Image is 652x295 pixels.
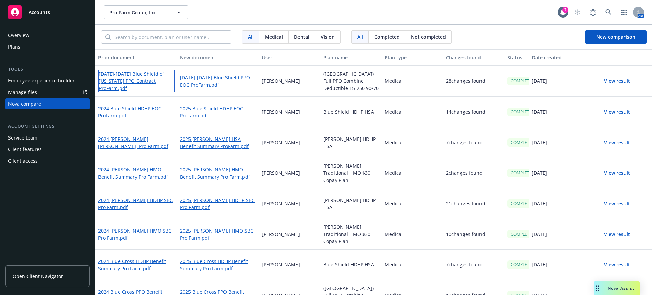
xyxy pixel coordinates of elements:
[5,132,90,143] a: Service team
[5,30,90,41] a: Overview
[321,33,335,40] span: Vision
[5,66,90,73] div: Tools
[5,98,90,109] a: Nova compare
[8,132,37,143] div: Service team
[446,261,483,268] p: 7 changes found
[5,41,90,52] a: Plans
[98,197,175,211] a: 2024 [PERSON_NAME] HDHP SBC Pro Farm.pdf
[382,188,443,219] div: Medical
[294,33,309,40] span: Dental
[111,31,231,43] input: Search by document, plan or user name...
[180,105,256,119] a: 2025 Blue Shield HDHP EOC ProFarm.pdf
[382,66,443,97] div: Medical
[446,169,483,177] p: 2 changes found
[532,139,547,146] p: [DATE]
[5,3,90,22] a: Accounts
[446,139,483,146] p: 7 changes found
[593,197,641,210] button: View result
[411,33,446,40] span: Not completed
[98,227,175,241] a: 2024 [PERSON_NAME] HMO SBC Pro Farm.pdf
[98,54,175,61] div: Prior document
[8,41,20,52] div: Plans
[248,33,254,40] span: All
[593,166,641,180] button: View result
[593,74,641,88] button: View result
[180,166,256,180] a: 2025 [PERSON_NAME] HMO Benefit Summary Pro Farm.pdf
[593,258,641,272] button: View result
[180,74,256,88] a: [DATE]-[DATE] Blue Shield PPO EOC ProFarm.pdf
[321,97,382,127] div: Blue Shield HDHP HSA
[382,127,443,158] div: Medical
[262,200,300,207] p: [PERSON_NAME]
[593,105,641,119] button: View result
[98,135,175,150] a: 2024 [PERSON_NAME] [PERSON_NAME], Pro Farm.pdf
[95,49,177,66] button: Prior document
[180,135,256,150] a: 2025 [PERSON_NAME] HSA Benefit Summary ProFarm.pdf
[262,231,300,238] p: [PERSON_NAME]
[98,105,175,119] a: 2024 Blue Shield HDHP EOC ProFarm.pdf
[104,5,188,19] button: Pro Farm Group, Inc.
[507,169,538,177] div: COMPLETED
[262,54,318,61] div: User
[8,98,41,109] div: Nova compare
[382,250,443,280] div: Medical
[593,227,641,241] button: View result
[98,258,175,272] a: 2024 Blue Cross HDHP Benefit Summary Pro Farm.pdf
[262,261,300,268] p: [PERSON_NAME]
[446,77,485,85] p: 28 changes found
[507,138,538,147] div: COMPLETED
[98,166,175,180] a: 2024 [PERSON_NAME] HMO Benefit Summary Pro Farm.pdf
[8,75,75,86] div: Employee experience builder
[532,231,547,238] p: [DATE]
[507,77,538,85] div: COMPLETED
[357,33,363,40] span: All
[321,66,382,97] div: ([GEOGRAPHIC_DATA]) Full PPO Combine Deductible 15-250 90/70
[507,260,538,269] div: COMPLETED
[594,281,602,295] div: Drag to move
[532,54,588,61] div: Date created
[13,273,63,280] span: Open Client Navigator
[585,30,647,44] button: New comparison
[532,108,547,115] p: [DATE]
[382,97,443,127] div: Medical
[505,49,529,66] button: Status
[321,49,382,66] button: Plan name
[532,169,547,177] p: [DATE]
[385,54,441,61] div: Plan type
[507,230,538,238] div: COMPLETED
[180,54,256,61] div: New document
[617,5,631,19] a: Switch app
[109,9,168,16] span: Pro Farm Group, Inc.
[105,34,111,40] svg: Search
[507,108,538,116] div: COMPLETED
[382,219,443,250] div: Medical
[321,127,382,158] div: [PERSON_NAME] HDHP HSA
[5,155,90,166] a: Client access
[8,155,38,166] div: Client access
[5,123,90,130] div: Account settings
[570,5,584,19] a: Start snowing
[180,227,256,241] a: 2025 [PERSON_NAME] HMO SBC Pro Farm.pdf
[562,7,568,13] div: 7
[321,158,382,188] div: [PERSON_NAME] Traditional HMO $30 Copay Plan
[177,49,259,66] button: New document
[29,10,50,15] span: Accounts
[321,250,382,280] div: Blue Shield HDHP HSA
[507,199,538,208] div: COMPLETED
[529,49,591,66] button: Date created
[374,33,400,40] span: Completed
[8,144,42,155] div: Client features
[180,197,256,211] a: 2025 [PERSON_NAME] HDHP SBC Pro Farm.pdf
[8,87,37,98] div: Manage files
[608,285,634,291] span: Nova Assist
[382,49,443,66] button: Plan type
[382,158,443,188] div: Medical
[259,49,321,66] button: User
[446,200,485,207] p: 21 changes found
[262,139,300,146] p: [PERSON_NAME]
[532,200,547,207] p: [DATE]
[262,108,300,115] p: [PERSON_NAME]
[602,5,615,19] a: Search
[323,54,379,61] div: Plan name
[532,261,547,268] p: [DATE]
